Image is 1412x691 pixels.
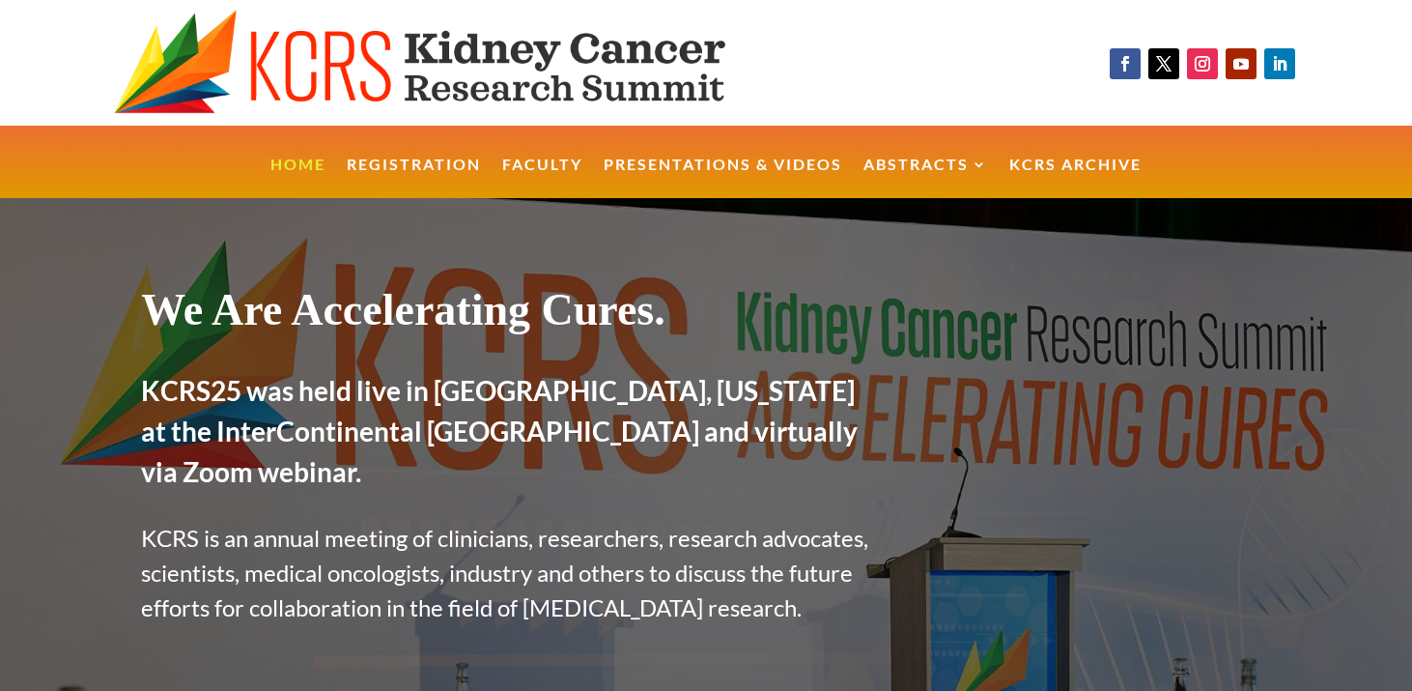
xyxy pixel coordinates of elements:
[141,521,873,625] p: KCRS is an annual meeting of clinicians, researchers, research advocates, scientists, medical onc...
[141,283,873,346] h1: We Are Accelerating Cures.
[1226,48,1257,79] a: Follow on Youtube
[1148,48,1179,79] a: Follow on X
[502,158,582,199] a: Faculty
[1187,48,1218,79] a: Follow on Instagram
[141,370,873,502] h2: KCRS25 was held live in [GEOGRAPHIC_DATA], [US_STATE] at the InterContinental [GEOGRAPHIC_DATA] a...
[1009,158,1142,199] a: KCRS Archive
[863,158,988,199] a: Abstracts
[114,10,801,116] img: KCRS generic logo wide
[604,158,842,199] a: Presentations & Videos
[270,158,325,199] a: Home
[1264,48,1295,79] a: Follow on LinkedIn
[347,158,481,199] a: Registration
[1110,48,1141,79] a: Follow on Facebook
